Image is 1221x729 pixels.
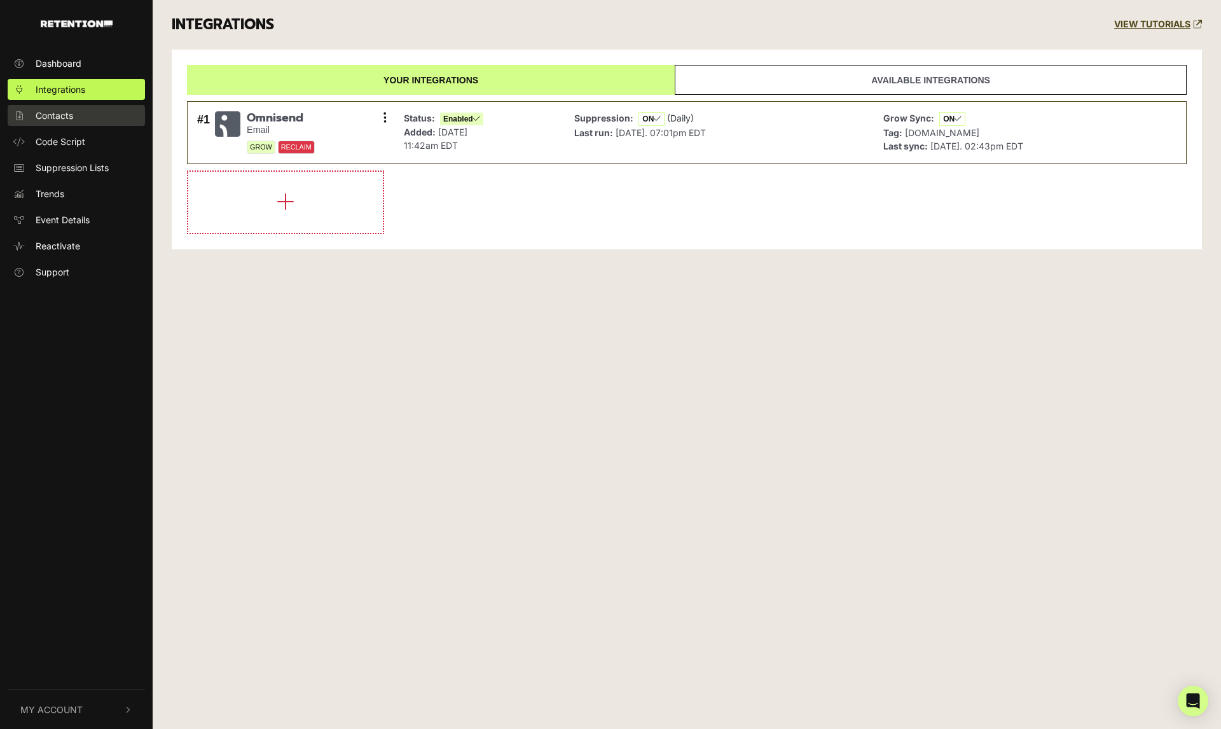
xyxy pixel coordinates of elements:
[404,127,467,151] span: [DATE] 11:42am EDT
[36,83,85,96] span: Integrations
[36,161,109,174] span: Suppression Lists
[36,265,69,279] span: Support
[8,53,145,74] a: Dashboard
[8,261,145,282] a: Support
[36,239,80,253] span: Reactivate
[667,113,694,123] span: (Daily)
[8,690,145,729] button: My Account
[675,65,1187,95] a: Available integrations
[905,127,979,138] span: [DOMAIN_NAME]
[247,111,315,125] span: Omnisend
[36,187,64,200] span: Trends
[404,127,436,137] strong: Added:
[247,125,315,135] small: Email
[197,111,210,155] div: #1
[1178,686,1208,716] div: Open Intercom Messenger
[187,65,675,95] a: Your integrations
[172,16,274,34] h3: INTEGRATIONS
[1114,19,1202,30] a: VIEW TUTORIALS
[638,112,665,126] span: ON
[8,157,145,178] a: Suppression Lists
[36,213,90,226] span: Event Details
[8,79,145,100] a: Integrations
[8,105,145,126] a: Contacts
[574,127,613,138] strong: Last run:
[36,109,73,122] span: Contacts
[440,113,483,125] span: Enabled
[41,20,113,27] img: Retention.com
[8,235,145,256] a: Reactivate
[574,113,633,123] strong: Suppression:
[20,703,83,716] span: My Account
[247,141,275,154] span: GROW
[215,111,240,137] img: Omnisend
[8,209,145,230] a: Event Details
[883,141,928,151] strong: Last sync:
[930,141,1023,151] span: [DATE]. 02:43pm EDT
[36,135,85,148] span: Code Script
[616,127,706,138] span: [DATE]. 07:01pm EDT
[36,57,81,70] span: Dashboard
[883,127,902,138] strong: Tag:
[278,141,315,154] span: RECLAIM
[8,183,145,204] a: Trends
[883,113,934,123] strong: Grow Sync:
[404,113,435,123] strong: Status:
[8,131,145,152] a: Code Script
[939,112,965,126] span: ON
